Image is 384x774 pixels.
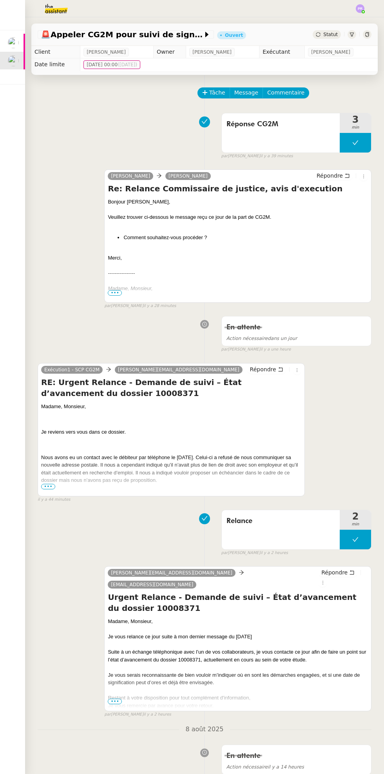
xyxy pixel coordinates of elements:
span: Statut [323,32,338,37]
span: par [104,303,111,309]
span: il y a 2 heures [260,550,288,556]
div: Madame, Monsieur, [108,618,368,625]
span: par [221,153,228,160]
span: Action nécessaire [226,336,268,341]
span: Commentaire [267,88,304,97]
span: Action nécessaire [226,764,268,770]
span: 3 [340,115,371,124]
span: false [221,313,234,319]
span: Répondre [321,569,348,576]
button: Répondre [247,365,286,374]
span: [DATE] 00:00 [87,61,137,69]
span: En attente [226,752,261,759]
span: Répondre [317,172,343,180]
span: il y a 14 heures [226,764,304,770]
span: ••• [108,290,122,296]
span: ••• [108,699,122,704]
a: Exécution1 - SCP CG2M [41,366,103,373]
span: par [221,346,228,353]
td: Date limite [31,58,80,71]
button: Tâche [197,87,230,98]
div: Ouvert [225,33,243,38]
span: [PERSON_NAME] [87,48,126,56]
h4: RE: Urgent Relance - Demande de suivi – État d’avancement du dossier 10008371 [41,377,301,399]
div: Je vous relance ce jour suite à mon dernier message du [DATE] [108,633,368,641]
a: [PERSON_NAME] [165,173,211,180]
button: Message [230,87,263,98]
span: ([DATE]) [118,62,137,67]
button: Commentaire [263,87,309,98]
div: Suite à un échange téléphonique avec l’un de vos collaborateurs, je vous contacte ce jour afin de... [108,648,368,663]
span: false [221,506,234,512]
img: svg [356,4,364,13]
button: Répondre [314,171,353,180]
span: min [340,124,371,131]
div: Bonjour [PERSON_NAME], [108,198,368,206]
span: [PERSON_NAME][EMAIL_ADDRESS][DOMAIN_NAME] [118,367,239,372]
div: ---------------- [108,269,368,277]
div: Merci, [108,254,368,262]
span: dans un jour [226,336,297,341]
td: Client [31,46,80,58]
span: il y a 44 minutes [38,496,71,503]
span: false [104,166,117,172]
span: Répondre [250,365,276,373]
span: Tâche [209,88,225,97]
div: Restant à votre disposition pour tout complément d'information, [108,694,368,702]
span: [EMAIL_ADDRESS][DOMAIN_NAME] [111,582,193,587]
span: il y a 28 minutes [143,303,176,309]
span: 2 [340,512,371,521]
small: [PERSON_NAME] [104,303,176,309]
span: 🚨 [41,30,51,39]
span: [PERSON_NAME] [311,48,350,56]
span: false [221,109,234,116]
p: Madame, Monsieur, [41,403,301,411]
p: Je reviens vers vous dans ce dossier. [41,428,301,436]
span: par [104,711,111,718]
span: false [221,741,234,747]
span: Relance [226,515,335,527]
span: Appeler CG2M pour suivi de signification [41,31,203,38]
small: [PERSON_NAME] [221,550,288,556]
span: il y a 39 minutes [260,153,293,160]
img: users%2FME7CwGhkVpexbSaUxoFyX6OhGQk2%2Favatar%2Fe146a5d2-1708-490f-af4b-78e736222863 [8,55,19,66]
span: Réponse CG2M [226,118,335,130]
span: il y a 2 heures [143,711,171,718]
span: Message [234,88,258,97]
span: [PERSON_NAME][EMAIL_ADDRESS][DOMAIN_NAME] [111,570,232,576]
em: Madame, Monsieur, [108,285,152,291]
span: min [340,521,371,528]
span: [PERSON_NAME] [111,173,150,179]
button: Répondre [319,568,357,577]
small: [PERSON_NAME] [221,346,291,353]
div: Je vous serais reconnaissante de bien vouloir m’indiquer où en sont les démarches engagées, et si... [108,671,368,687]
li: Comment souhaitez-vous procéder ? [123,234,368,242]
p: Nous avons eu un contact avec le débiteur par téléphone le [DATE]. Celui-ci a refusé de nous comm... [41,454,301,484]
img: users%2F47wLulqoDhMx0TTMwUcsFP5V2A23%2Favatar%2Fnokpict-removebg-preview-removebg-preview.png [8,37,19,48]
td: Owner [154,46,186,58]
span: 8 août 2025 [179,724,230,735]
span: false [104,563,117,569]
td: Exécutant [259,46,305,58]
span: En attente [226,324,261,331]
span: il y a une heure [260,346,291,353]
h4: Re: Relance Commissaire de justice, avis d'execution [108,183,368,194]
div: Veuillez trouver ci-dessous le message reçu ce jour de la part de CG2M. [108,213,368,221]
h4: Urgent Relance - Demande de suivi – État d’avancement du dossier 10008371 [108,592,368,614]
span: false [38,360,51,366]
span: [PERSON_NAME] [192,48,232,56]
small: [PERSON_NAME] [104,711,171,718]
span: par [221,550,228,556]
span: ••• [41,484,55,489]
small: [PERSON_NAME] [221,153,293,160]
div: Je vous remercie par avance pour votre retour. [108,702,368,710]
